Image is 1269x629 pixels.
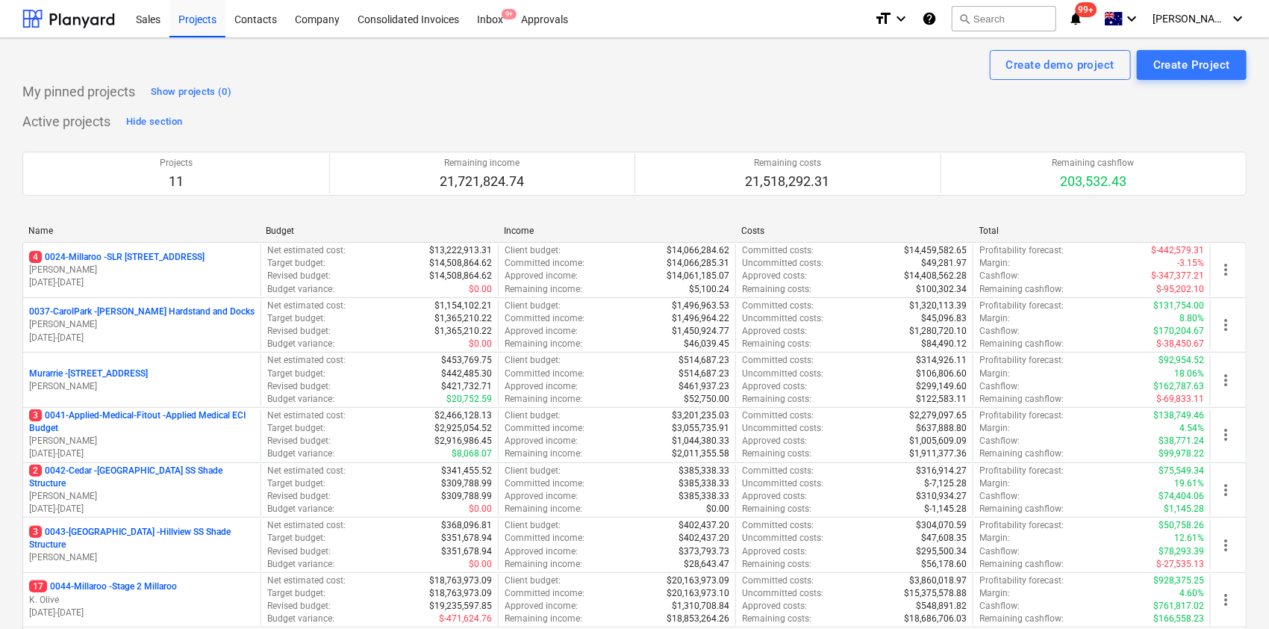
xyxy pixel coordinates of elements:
p: Profitability forecast : [979,354,1064,367]
p: Remaining costs : [742,558,811,571]
p: Remaining income : [505,338,582,350]
p: $514,687.23 [679,354,729,367]
p: $442,485.30 [441,368,492,380]
p: $14,459,582.65 [904,244,967,257]
p: $106,806.60 [916,368,967,380]
p: $1,280,720.10 [909,325,967,338]
p: K. Olive [29,594,255,607]
p: Remaining cashflow : [979,393,1064,406]
p: Committed costs : [742,574,814,587]
p: $1,365,210.22 [434,325,492,338]
p: Committed income : [505,257,584,270]
p: [PERSON_NAME] [29,318,255,331]
p: $14,508,864.62 [429,270,492,282]
p: Net estimated cost : [267,354,346,367]
p: Remaining income : [505,613,582,625]
p: $14,066,285.31 [667,257,729,270]
p: Client budget : [505,300,561,312]
p: 18.06% [1174,368,1204,380]
i: keyboard_arrow_down [1123,10,1141,28]
button: Create demo project [990,50,1131,80]
p: $18,763,973.09 [429,587,492,600]
p: Committed costs : [742,244,814,257]
p: My pinned projects [22,83,135,101]
p: Remaining cashflow [1053,157,1135,170]
p: $304,070.59 [916,519,967,532]
p: Net estimated cost : [267,244,346,257]
span: 3 [29,526,42,538]
p: $45,096.83 [921,312,967,325]
p: 0024-Millaroo - SLR [STREET_ADDRESS] [29,251,205,264]
p: Approved costs : [742,490,807,503]
p: $38,771.24 [1159,435,1204,447]
span: more_vert [1217,591,1235,609]
p: $162,787.63 [1153,380,1204,393]
p: Net estimated cost : [267,465,346,477]
p: Profitability forecast : [979,519,1064,532]
p: $514,687.23 [679,368,729,380]
p: Uncommitted costs : [742,368,823,380]
p: $0.00 [469,283,492,296]
p: Committed income : [505,422,584,435]
p: Client budget : [505,519,561,532]
p: Committed costs : [742,354,814,367]
p: $351,678.94 [441,545,492,558]
p: 4.54% [1179,422,1204,435]
p: $-69,833.11 [1156,393,1204,406]
p: $637,888.80 [916,422,967,435]
div: Costs [741,226,967,236]
p: $78,293.39 [1159,545,1204,558]
p: Margin : [979,257,1010,270]
p: Profitability forecast : [979,409,1064,422]
p: $46,039.45 [684,338,729,350]
span: more_vert [1217,371,1235,389]
p: Profitability forecast : [979,465,1064,477]
p: $310,934.27 [916,490,967,503]
p: [PERSON_NAME] [29,551,255,564]
p: [DATE] - [DATE] [29,607,255,619]
p: $15,375,578.88 [904,587,967,600]
p: Cashflow : [979,545,1020,558]
p: Uncommitted costs : [742,422,823,435]
div: 20042-Cedar -[GEOGRAPHIC_DATA] SS Shade Structure[PERSON_NAME][DATE]-[DATE] [29,465,255,516]
p: Client budget : [505,244,561,257]
span: 9+ [502,9,517,19]
p: Remaining cashflow : [979,447,1064,460]
p: Remaining costs : [742,503,811,515]
p: Profitability forecast : [979,574,1064,587]
p: Budget variance : [267,447,334,460]
p: Approved income : [505,270,578,282]
p: $-7,125.28 [924,477,967,490]
p: Client budget : [505,409,561,422]
p: $309,788.99 [441,490,492,503]
p: $-471,624.76 [439,613,492,625]
p: Approved income : [505,380,578,393]
p: Cashflow : [979,435,1020,447]
p: $52,750.00 [684,393,729,406]
p: Remaining income : [505,558,582,571]
p: Approved income : [505,490,578,503]
p: Remaining costs : [742,447,811,460]
p: Profitability forecast : [979,300,1064,312]
p: $295,500.34 [916,545,967,558]
p: $18,853,264.26 [667,613,729,625]
p: $385,338.33 [679,490,729,503]
div: Show projects (0) [151,84,231,101]
p: $351,678.94 [441,532,492,545]
p: Approved income : [505,435,578,447]
p: $-38,450.67 [1156,338,1204,350]
p: $299,149.60 [916,380,967,393]
p: Target budget : [267,532,325,545]
p: [PERSON_NAME] [29,380,255,393]
p: [DATE] - [DATE] [29,332,255,344]
p: $-1,145.28 [924,503,967,515]
p: Committed costs : [742,465,814,477]
p: $-27,535.13 [1156,558,1204,571]
span: more_vert [1217,426,1235,444]
p: $2,466,128.13 [434,409,492,422]
p: [DATE] - [DATE] [29,503,255,515]
p: Remaining costs : [742,283,811,296]
p: $341,455.52 [441,465,492,477]
p: $28,643.47 [684,558,729,571]
p: Remaining costs : [742,338,811,350]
